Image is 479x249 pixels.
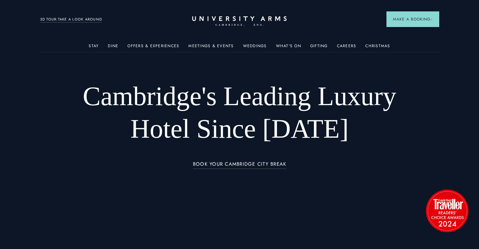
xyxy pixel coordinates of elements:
[365,44,390,52] a: Christmas
[386,11,439,27] button: Make a BookingArrow icon
[423,186,472,235] img: image-2524eff8f0c5d55edbf694693304c4387916dea5-1501x1501-png
[80,80,399,145] h1: Cambridge's Leading Luxury Hotel Since [DATE]
[108,44,118,52] a: Dine
[276,44,301,52] a: What's On
[40,17,102,22] a: 3D TOUR:TAKE A LOOK AROUND
[127,44,179,52] a: Offers & Experiences
[337,44,356,52] a: Careers
[193,161,286,169] a: BOOK YOUR CAMBRIDGE CITY BREAK
[310,44,328,52] a: Gifting
[430,18,433,21] img: Arrow icon
[89,44,99,52] a: Stay
[192,16,287,26] a: Home
[188,44,234,52] a: Meetings & Events
[393,16,433,22] span: Make a Booking
[243,44,267,52] a: Weddings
